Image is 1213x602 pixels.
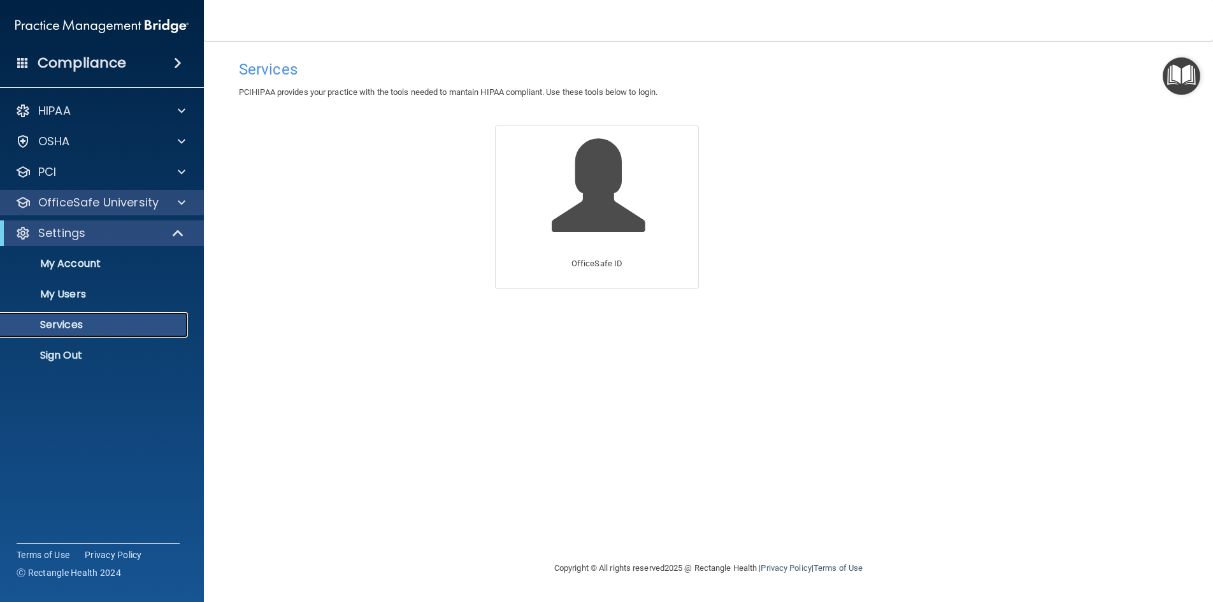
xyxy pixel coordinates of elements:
[8,349,182,362] p: Sign Out
[38,54,126,72] h4: Compliance
[1163,57,1200,95] button: Open Resource Center
[8,288,182,301] p: My Users
[38,195,159,210] p: OfficeSafe University
[15,103,185,118] a: HIPAA
[8,257,182,270] p: My Account
[495,125,699,288] a: OfficeSafe ID
[17,566,121,579] span: Ⓒ Rectangle Health 2024
[17,548,69,561] a: Terms of Use
[239,61,1178,78] h4: Services
[993,512,1198,563] iframe: Drift Widget Chat Controller
[8,319,182,331] p: Services
[38,103,71,118] p: HIPAA
[38,164,56,180] p: PCI
[15,226,185,241] a: Settings
[571,256,622,271] p: OfficeSafe ID
[239,87,657,97] span: PCIHIPAA provides your practice with the tools needed to mantain HIPAA compliant. Use these tools...
[15,134,185,149] a: OSHA
[38,134,70,149] p: OSHA
[15,13,189,39] img: PMB logo
[38,226,85,241] p: Settings
[15,195,185,210] a: OfficeSafe University
[761,563,811,573] a: Privacy Policy
[15,164,185,180] a: PCI
[476,548,941,589] div: Copyright © All rights reserved 2025 @ Rectangle Health | |
[85,548,142,561] a: Privacy Policy
[814,563,863,573] a: Terms of Use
